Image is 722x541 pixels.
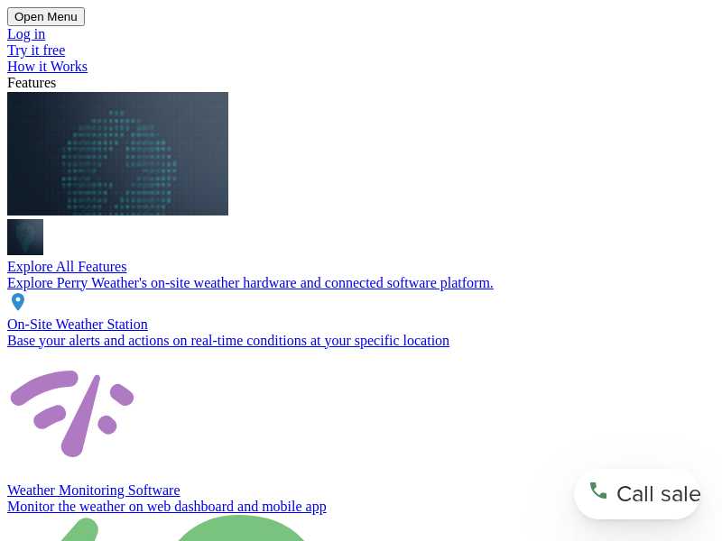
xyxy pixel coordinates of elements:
span: Call sales [616,478,712,510]
div: Base your alerts and actions on real-time conditions at your specific location [7,333,715,349]
a: On-Site Weather Station Base your alerts and actions on real-time conditions at your specific loc... [7,291,715,349]
a: Log in [7,26,45,41]
a: Weather Monitoring Software Monitor the weather on web dashboard and mobile app [7,349,715,515]
div: Weather Monitoring Software [7,482,715,499]
div: On-Site Weather Station [7,316,715,333]
span: Features [7,75,56,90]
img: Location.svg [7,291,29,313]
img: software-icon.svg [7,349,137,479]
a: Try it free [7,42,65,58]
div: Explore Perry Weather's on-site weather hardware and connected software platform. [7,275,715,291]
a: Call sales [574,469,700,519]
a: Explore All Features Explore Perry Weather's on-site weather hardware and connected software plat... [7,91,715,291]
div: Monitor the weather on web dashboard and mobile app [7,499,715,515]
a: How it Works [7,59,88,74]
button: Open Menu [7,7,85,26]
div: Explore All Features [7,259,715,275]
span: Open Menu [14,10,78,23]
